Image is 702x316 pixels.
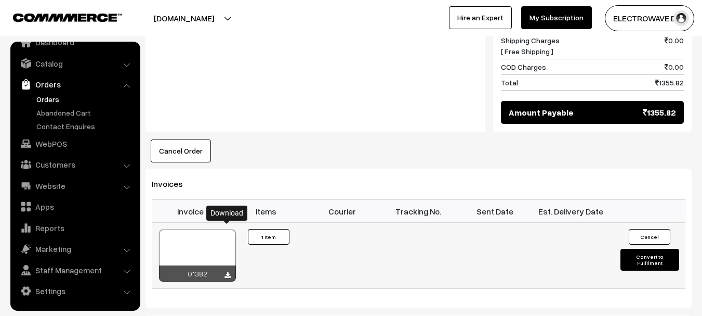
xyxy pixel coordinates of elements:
span: 1355.82 [655,77,684,88]
a: Settings [13,282,137,300]
a: Orders [13,75,137,94]
th: Sent Date [457,199,533,222]
a: Website [13,176,137,195]
img: user [673,10,689,26]
span: Amount Payable [509,106,574,119]
button: [DOMAIN_NAME] [117,5,250,31]
a: Staff Management [13,261,137,280]
span: 0.00 [665,61,684,72]
span: Invoices [152,179,195,189]
button: ELECTROWAVE DE… [605,5,694,31]
a: Contact Enquires [34,121,137,132]
th: Items [228,199,304,222]
span: 0.00 [665,35,684,57]
th: Est. Delivery Date [533,199,609,222]
a: COMMMERCE [13,10,104,23]
a: Dashboard [13,33,137,52]
span: 1355.82 [643,106,676,119]
a: Marketing [13,239,137,258]
a: My Subscription [521,6,592,29]
th: Tracking No. [380,199,457,222]
a: Hire an Expert [449,6,512,29]
button: Cancel [629,229,670,245]
button: 1 Item [248,229,289,245]
button: Convert to Fulfilment [620,249,679,271]
button: Cancel Order [151,140,211,162]
a: WebPOS [13,134,137,153]
div: Download [206,206,247,221]
span: COD Charges [501,61,546,72]
th: Invoice [152,199,229,222]
span: Shipping Charges [ Free Shipping ] [501,35,560,57]
a: Reports [13,219,137,237]
a: Orders [34,94,137,105]
a: Apps [13,197,137,216]
a: Customers [13,155,137,174]
a: Abandoned Cart [34,107,137,118]
span: Total [501,77,518,88]
a: Catalog [13,54,137,73]
th: Courier [304,199,381,222]
img: COMMMERCE [13,14,122,21]
div: 01382 [159,266,236,282]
